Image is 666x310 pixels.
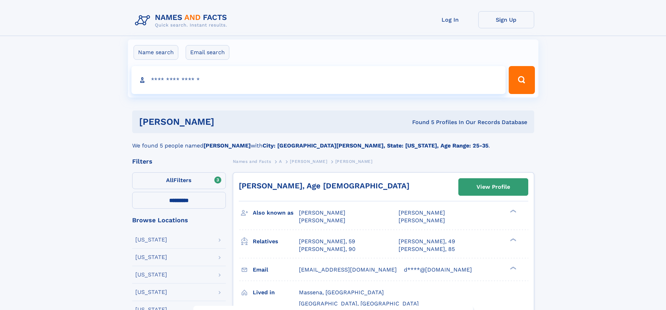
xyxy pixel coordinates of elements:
[253,264,299,276] h3: Email
[135,237,167,243] div: [US_STATE]
[508,237,517,242] div: ❯
[132,158,226,165] div: Filters
[166,177,173,183] span: All
[203,142,251,149] b: [PERSON_NAME]
[290,159,327,164] span: [PERSON_NAME]
[299,209,345,216] span: [PERSON_NAME]
[299,300,419,307] span: [GEOGRAPHIC_DATA], [GEOGRAPHIC_DATA]
[132,133,534,150] div: We found 5 people named with .
[253,207,299,219] h3: Also known as
[132,11,233,30] img: Logo Names and Facts
[459,179,528,195] a: View Profile
[422,11,478,28] a: Log In
[263,142,488,149] b: City: [GEOGRAPHIC_DATA][PERSON_NAME], State: [US_STATE], Age Range: 25-35
[299,217,345,224] span: [PERSON_NAME]
[335,159,373,164] span: [PERSON_NAME]
[508,209,517,214] div: ❯
[290,157,327,166] a: [PERSON_NAME]
[132,217,226,223] div: Browse Locations
[477,179,510,195] div: View Profile
[239,181,409,190] a: [PERSON_NAME], Age [DEMOGRAPHIC_DATA]
[253,236,299,247] h3: Relatives
[313,118,527,126] div: Found 5 Profiles In Our Records Database
[279,157,282,166] a: A
[135,289,167,295] div: [US_STATE]
[253,287,299,298] h3: Lived in
[186,45,229,60] label: Email search
[478,11,534,28] a: Sign Up
[508,266,517,270] div: ❯
[399,245,455,253] a: [PERSON_NAME], 85
[279,159,282,164] span: A
[131,66,506,94] input: search input
[134,45,178,60] label: Name search
[132,172,226,189] label: Filters
[509,66,535,94] button: Search Button
[399,238,455,245] a: [PERSON_NAME], 49
[139,117,313,126] h1: [PERSON_NAME]
[135,254,167,260] div: [US_STATE]
[299,266,397,273] span: [EMAIL_ADDRESS][DOMAIN_NAME]
[299,289,384,296] span: Massena, [GEOGRAPHIC_DATA]
[399,209,445,216] span: [PERSON_NAME]
[299,238,355,245] a: [PERSON_NAME], 59
[233,157,271,166] a: Names and Facts
[399,217,445,224] span: [PERSON_NAME]
[299,245,356,253] a: [PERSON_NAME], 90
[135,272,167,277] div: [US_STATE]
